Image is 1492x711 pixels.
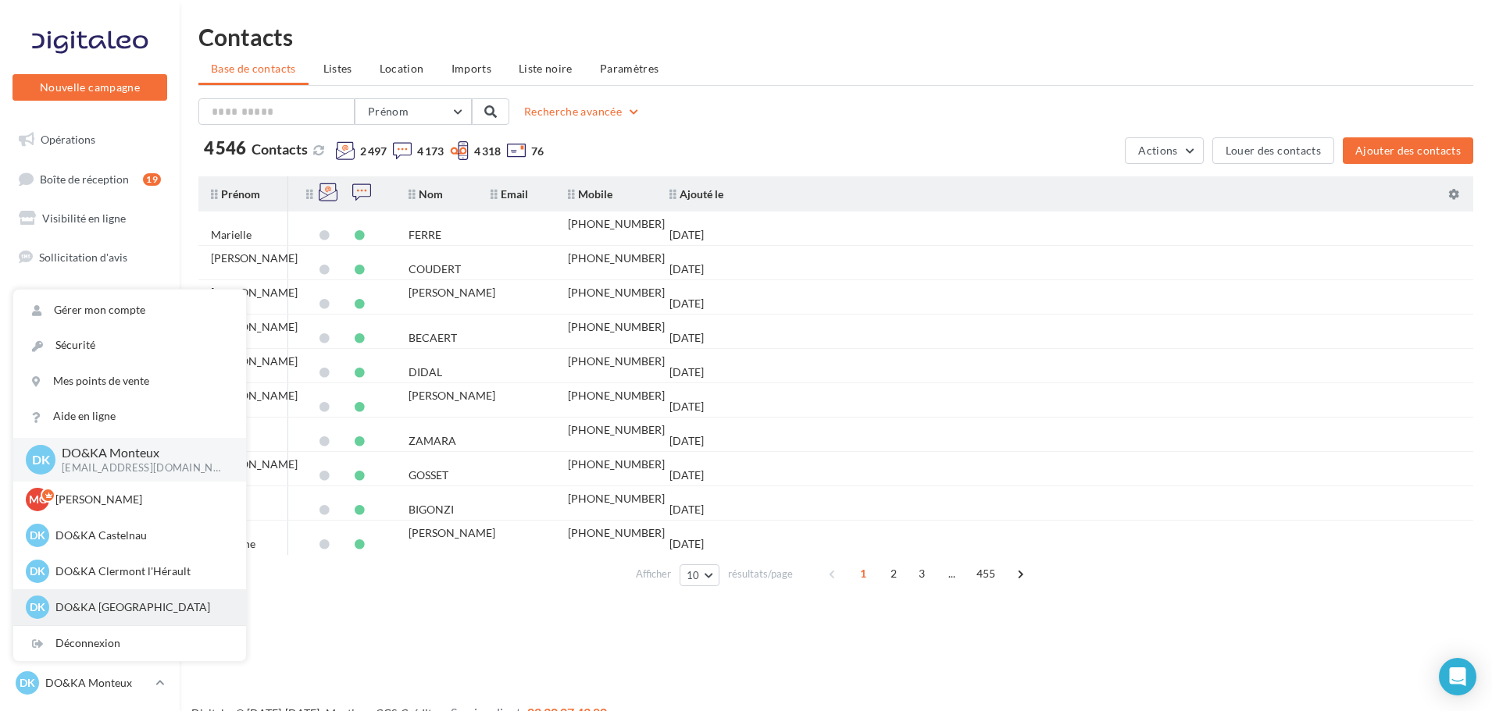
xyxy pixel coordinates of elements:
[669,332,704,343] div: [DATE]
[20,675,35,691] span: DK
[409,435,456,446] div: ZAMARA
[12,74,167,101] button: Nouvelle campagne
[568,425,665,435] div: [PHONE_NUMBER]
[204,140,246,157] span: 4 546
[9,396,170,429] a: Médiathèque
[970,561,1002,586] span: 455
[55,563,227,579] p: DO&KA Clermont l'Hérault
[9,280,170,313] a: SMS unitaire
[32,450,50,468] span: DK
[519,62,573,75] span: Liste noire
[9,241,170,274] a: Sollicitation d'avis
[669,367,704,378] div: [DATE]
[13,364,246,399] a: Mes points de vente
[368,105,409,118] span: Prénom
[409,187,443,201] span: Nom
[13,328,246,363] a: Sécurité
[568,356,665,367] div: [PHONE_NUMBER]
[41,133,95,146] span: Opérations
[62,444,221,462] p: DO&KA Monteux
[13,626,246,661] div: Déconnexion
[211,229,252,240] div: Marielle
[9,357,170,390] a: Contacts
[409,332,457,343] div: BECAERT
[39,251,127,264] span: Sollicitation d'avis
[62,461,221,475] p: [EMAIL_ADDRESS][DOMAIN_NAME]
[211,390,298,401] div: [PERSON_NAME]
[1212,137,1334,164] button: Louer des contacts
[568,219,665,229] div: [PHONE_NUMBER]
[13,399,246,434] a: Aide en ligne
[1125,137,1203,164] button: Actions
[452,62,491,75] span: Imports
[491,187,528,201] span: Email
[143,173,161,186] div: 19
[940,561,965,586] span: ...
[55,492,227,507] p: [PERSON_NAME]
[380,62,424,75] span: Location
[9,202,170,235] a: Visibilité en ligne
[409,504,454,515] div: BIGONZI
[198,25,1473,48] h1: Contacts
[568,322,665,332] div: [PHONE_NUMBER]
[29,492,47,507] span: MG
[909,561,934,586] span: 3
[360,144,387,159] span: 2 497
[669,229,704,240] div: [DATE]
[211,356,298,367] div: [PERSON_NAME]
[518,102,647,121] button: Recherche avancée
[409,390,495,401] div: [PERSON_NAME]
[568,459,665,470] div: [PHONE_NUMBER]
[636,567,671,581] span: Afficher
[1343,137,1473,164] button: Ajouter des contacts
[211,253,298,264] div: [PERSON_NAME]
[409,229,441,240] div: FERRE
[42,212,126,225] span: Visibilité en ligne
[323,62,352,75] span: Listes
[252,140,308,158] span: Contacts
[851,561,876,586] span: 1
[669,264,704,275] div: [DATE]
[568,287,665,298] div: [PHONE_NUMBER]
[409,528,495,539] div: [PERSON_NAME]
[55,599,227,615] p: DO&KA [GEOGRAPHIC_DATA]
[568,493,665,504] div: [PHONE_NUMBER]
[680,564,719,586] button: 10
[669,401,704,412] div: [DATE]
[12,668,167,698] a: DK DO&KA Monteux
[669,298,704,309] div: [DATE]
[568,253,665,264] div: [PHONE_NUMBER]
[9,435,170,467] a: Calendrier
[568,390,665,401] div: [PHONE_NUMBER]
[474,144,501,159] span: 4 318
[211,459,298,470] div: [PERSON_NAME]
[9,123,170,156] a: Opérations
[669,435,704,446] div: [DATE]
[1439,658,1476,695] div: Open Intercom Messenger
[881,561,906,586] span: 2
[669,504,704,515] div: [DATE]
[211,187,260,201] span: Prénom
[600,62,659,75] span: Paramètres
[30,599,45,615] span: DK
[55,528,227,543] p: DO&KA Castelnau
[9,162,170,196] a: Boîte de réception19
[40,172,129,185] span: Boîte de réception
[417,144,444,159] span: 4 173
[1138,144,1177,157] span: Actions
[355,98,472,125] button: Prénom
[409,367,442,378] div: DIDAL
[9,318,170,351] a: Campagnes
[687,569,700,581] span: 10
[409,287,495,298] div: [PERSON_NAME]
[409,264,461,275] div: COUDERT
[45,675,149,691] p: DO&KA Monteux
[568,528,665,539] div: [PHONE_NUMBER]
[13,293,246,328] a: Gérer mon compte
[211,287,298,298] div: [PERSON_NAME]
[211,322,298,332] div: [PERSON_NAME]
[30,563,45,579] span: DK
[531,144,544,159] span: 76
[728,567,793,581] span: résultats/page
[669,187,723,201] span: Ajouté le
